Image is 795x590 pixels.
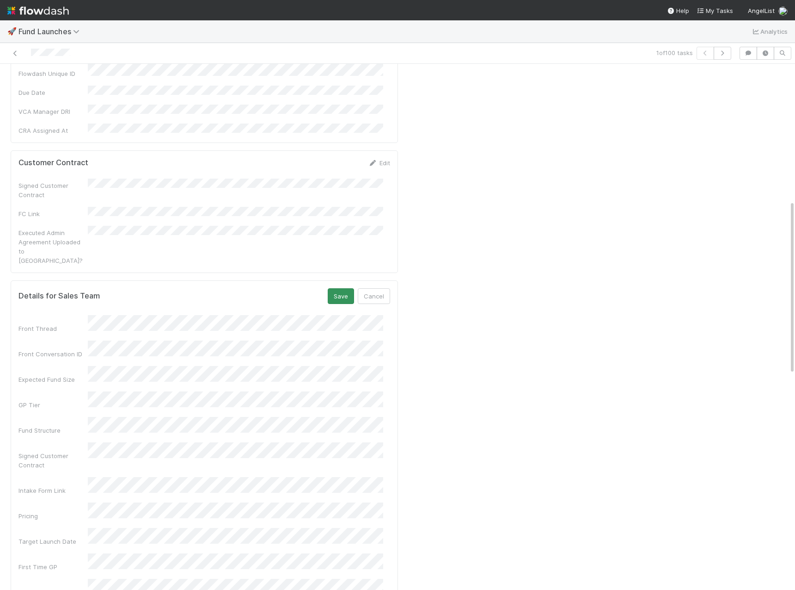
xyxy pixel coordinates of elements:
[18,375,88,384] div: Expected Fund Size
[18,88,88,97] div: Due Date
[18,400,88,410] div: GP Tier
[18,324,88,333] div: Front Thread
[697,7,733,14] span: My Tasks
[18,27,84,36] span: Fund Launches
[18,158,88,168] h5: Customer Contract
[328,288,354,304] button: Save
[18,69,88,78] div: Flowdash Unique ID
[778,6,788,16] img: avatar_c747b287-0112-4b47-934f-47379b6131e2.png
[18,537,88,546] div: Target Launch Date
[368,159,390,167] a: Edit
[7,27,17,35] span: 🚀
[18,451,88,470] div: Signed Customer Contract
[18,181,88,199] div: Signed Customer Contract
[697,6,733,15] a: My Tasks
[18,107,88,116] div: VCA Manager DRI
[18,349,88,359] div: Front Conversation ID
[18,126,88,135] div: CRA Assigned At
[751,26,788,37] a: Analytics
[18,292,100,301] h5: Details for Sales Team
[18,511,88,521] div: Pricing
[18,209,88,218] div: FC Link
[667,6,689,15] div: Help
[18,486,88,495] div: Intake Form Link
[656,48,693,57] span: 1 of 100 tasks
[18,426,88,435] div: Fund Structure
[18,228,88,265] div: Executed Admin Agreement Uploaded to [GEOGRAPHIC_DATA]?
[358,288,390,304] button: Cancel
[748,7,775,14] span: AngelList
[7,3,69,19] img: logo-inverted-e16ddd16eac7371096b0.svg
[18,562,88,571] div: First Time GP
